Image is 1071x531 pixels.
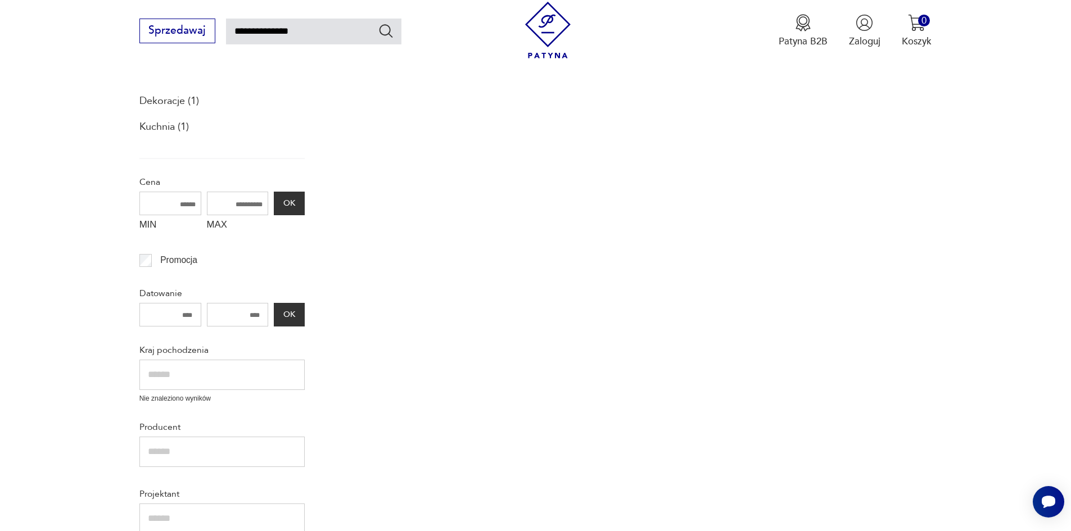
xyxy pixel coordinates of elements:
[779,14,828,48] button: Patyna B2B
[139,175,305,189] p: Cena
[139,19,215,43] button: Sprzedawaj
[1033,486,1064,518] iframe: Smartsupp widget button
[274,192,304,215] button: OK
[856,14,873,31] img: Ikonka użytkownika
[139,393,305,404] p: Nie znaleziono wyników
[160,253,197,267] p: Promocja
[139,215,201,237] label: MIN
[902,35,932,48] p: Koszyk
[902,14,932,48] button: 0Koszyk
[274,303,304,326] button: OK
[779,14,828,48] a: Ikona medaluPatyna B2B
[139,286,305,301] p: Datowanie
[849,14,880,48] button: Zaloguj
[207,215,269,237] label: MAX
[519,2,576,58] img: Patyna - sklep z meblami i dekoracjami vintage
[908,14,925,31] img: Ikona koszyka
[139,487,305,501] p: Projektant
[139,27,215,36] a: Sprzedawaj
[794,14,812,31] img: Ikona medalu
[918,15,930,26] div: 0
[139,92,199,111] a: Dekoracje (1)
[779,35,828,48] p: Patyna B2B
[849,35,880,48] p: Zaloguj
[139,117,189,137] a: Kuchnia (1)
[378,22,394,39] button: Szukaj
[139,420,305,434] p: Producent
[139,343,305,357] p: Kraj pochodzenia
